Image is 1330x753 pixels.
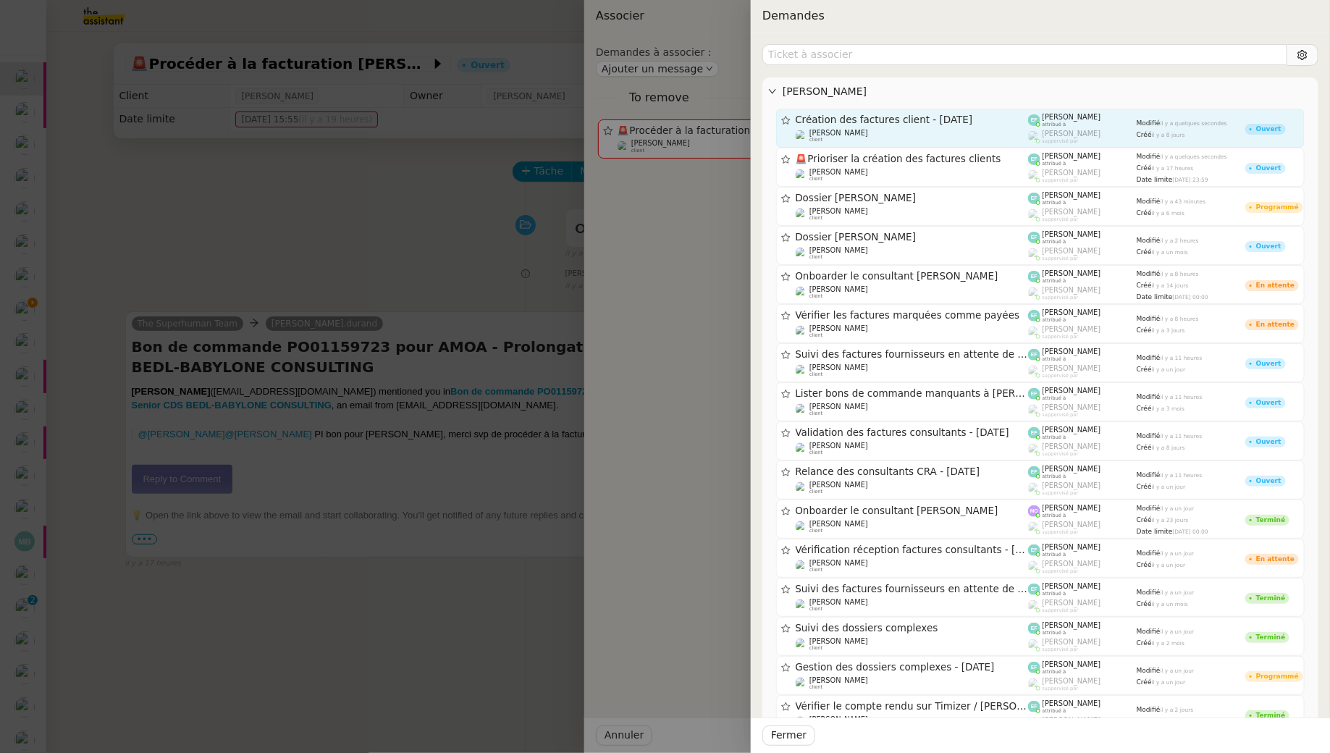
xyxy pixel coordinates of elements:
[1028,326,1040,338] img: users%2FyQfMwtYgTqhRP2YHWHmG2s2LYaD3%2Favatar%2Fprofile-pic.png
[809,715,868,723] span: [PERSON_NAME]
[796,130,808,142] img: users%2FSg6jQljroSUGpSfKFUOPmUmNaZ23%2Favatar%2FUntitled.png
[1161,120,1227,127] span: il y a quelques secondes
[1043,278,1066,284] span: attribué à
[1152,445,1185,451] span: il y a 8 jours
[1152,517,1189,523] span: il y a 23 jours
[1152,132,1185,138] span: il y a 8 jours
[796,272,1029,282] span: Onboarder le consultant [PERSON_NAME]
[1161,271,1199,277] span: il y a 8 heures
[809,254,823,260] span: client
[762,9,825,22] span: Demandes
[1028,677,1137,691] app-user-label: suppervisé par
[1043,686,1079,691] span: suppervisé par
[1028,544,1040,557] img: svg
[1137,248,1152,256] span: Créé
[1043,560,1101,568] span: [PERSON_NAME]
[1137,131,1152,138] span: Créé
[1161,505,1195,512] span: il y a un jour
[796,584,1029,594] span: Suivi des factures fournisseurs en attente de paiement - [DATE]
[1137,164,1152,172] span: Créé
[1028,364,1137,379] app-user-label: suppervisé par
[1152,249,1188,256] span: il y a un mois
[796,702,1029,712] span: Vérifier le compte rendu sur Timizer / [PERSON_NAME] / Evolution timizer
[1152,165,1194,172] span: il y a 17 heures
[809,411,823,416] span: client
[1043,630,1066,636] span: attribué à
[796,715,1029,730] app-user-detailed-label: client
[1161,707,1194,713] span: il y a 2 jours
[1137,237,1161,244] span: Modifié
[796,168,1029,182] app-user-detailed-label: client
[796,716,808,728] img: users%2FSg6jQljroSUGpSfKFUOPmUmNaZ23%2Favatar%2FUntitled.png
[809,215,823,221] span: client
[796,638,808,650] img: users%2FSg6jQljroSUGpSfKFUOPmUmNaZ23%2Favatar%2FUntitled.png
[1028,271,1040,283] img: svg
[1028,443,1040,455] img: users%2FyQfMwtYgTqhRP2YHWHmG2s2LYaD3%2Favatar%2Fprofile-pic.png
[1043,669,1066,675] span: attribué à
[809,285,868,293] span: [PERSON_NAME]
[796,285,1029,300] app-user-detailed-label: client
[1137,561,1152,568] span: Créé
[796,545,1029,555] span: Vérification réception factures consultants - [DATE]
[809,645,823,651] span: client
[796,520,1029,534] app-user-detailed-label: client
[1028,349,1040,361] img: svg
[796,403,1029,417] app-user-detailed-label: client
[1152,327,1185,334] span: il y a 3 jours
[1161,198,1206,205] span: il y a 43 minutes
[1137,589,1161,596] span: Modifié
[1043,122,1066,127] span: attribué à
[1043,169,1101,177] span: [PERSON_NAME]
[809,528,823,534] span: client
[796,481,1029,495] app-user-detailed-label: client
[796,623,1029,634] span: Suivi des dossiers complexes
[1043,708,1066,714] span: attribué à
[1028,153,1040,166] img: svg
[1028,287,1040,299] img: users%2FyQfMwtYgTqhRP2YHWHmG2s2LYaD3%2Favatar%2Fprofile-pic.png
[1028,638,1137,652] app-user-label: suppervisé par
[1043,161,1066,167] span: attribué à
[809,332,823,338] span: client
[796,169,808,181] img: users%2FSg6jQljroSUGpSfKFUOPmUmNaZ23%2Favatar%2FUntitled.png
[1137,528,1173,535] span: Date limite
[1043,504,1101,512] span: [PERSON_NAME]
[1256,673,1299,680] div: Programmé
[809,403,868,411] span: [PERSON_NAME]
[1028,286,1137,300] app-user-label: suppervisé par
[1028,209,1040,221] img: users%2FyQfMwtYgTqhRP2YHWHmG2s2LYaD3%2Favatar%2Fprofile-pic.png
[1152,640,1184,647] span: il y a 2 mois
[1043,543,1101,551] span: [PERSON_NAME]
[1028,152,1137,167] app-user-label: attribué à
[1043,239,1066,245] span: attribué à
[1043,638,1101,646] span: [PERSON_NAME]
[796,428,1029,438] span: Validation des factures consultants - [DATE]
[1137,516,1152,523] span: Créé
[1256,204,1299,211] div: Programmé
[1137,600,1152,607] span: Créé
[1161,628,1195,635] span: il y a un jour
[809,371,823,377] span: client
[1173,529,1208,535] span: [DATE] 00:00
[1256,556,1295,563] div: En attente
[1028,600,1040,612] img: users%2FyQfMwtYgTqhRP2YHWHmG2s2LYaD3%2Favatar%2Fprofile-pic.png
[1043,591,1066,597] span: attribué à
[1028,310,1040,322] img: svg
[1256,165,1281,172] div: Ouvert
[1152,562,1186,568] span: il y a un jour
[796,599,808,611] img: users%2FSg6jQljroSUGpSfKFUOPmUmNaZ23%2Favatar%2FUntitled.png
[1043,552,1066,558] span: attribué à
[1043,152,1101,160] span: [PERSON_NAME]
[796,246,1029,261] app-user-detailed-label: client
[1137,209,1152,216] span: Créé
[796,207,1029,222] app-user-detailed-label: client
[1028,623,1040,635] img: svg
[1043,582,1101,590] span: [PERSON_NAME]
[1043,269,1101,277] span: [PERSON_NAME]
[1043,138,1079,144] span: suppervisé par
[1043,325,1101,333] span: [PERSON_NAME]
[1043,177,1079,183] span: suppervisé par
[1137,505,1161,512] span: Modifié
[1161,550,1195,557] span: il y a un jour
[1137,315,1161,322] span: Modifié
[1028,247,1137,261] app-user-label: suppervisé par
